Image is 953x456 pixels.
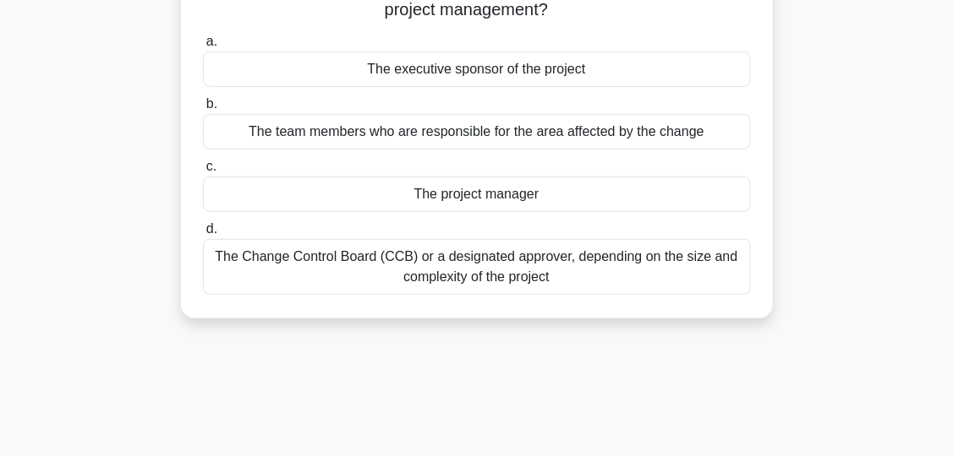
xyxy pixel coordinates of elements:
div: The executive sponsor of the project [203,52,751,87]
div: The project manager [203,176,751,212]
span: c. [206,159,216,173]
span: b. [206,96,217,111]
span: a. [206,34,217,48]
div: The team members who are responsible for the area affected by the change [203,114,751,149]
span: d. [206,221,217,236]
div: The Change Control Board (CCB) or a designated approver, depending on the size and complexity of ... [203,239,751,295]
